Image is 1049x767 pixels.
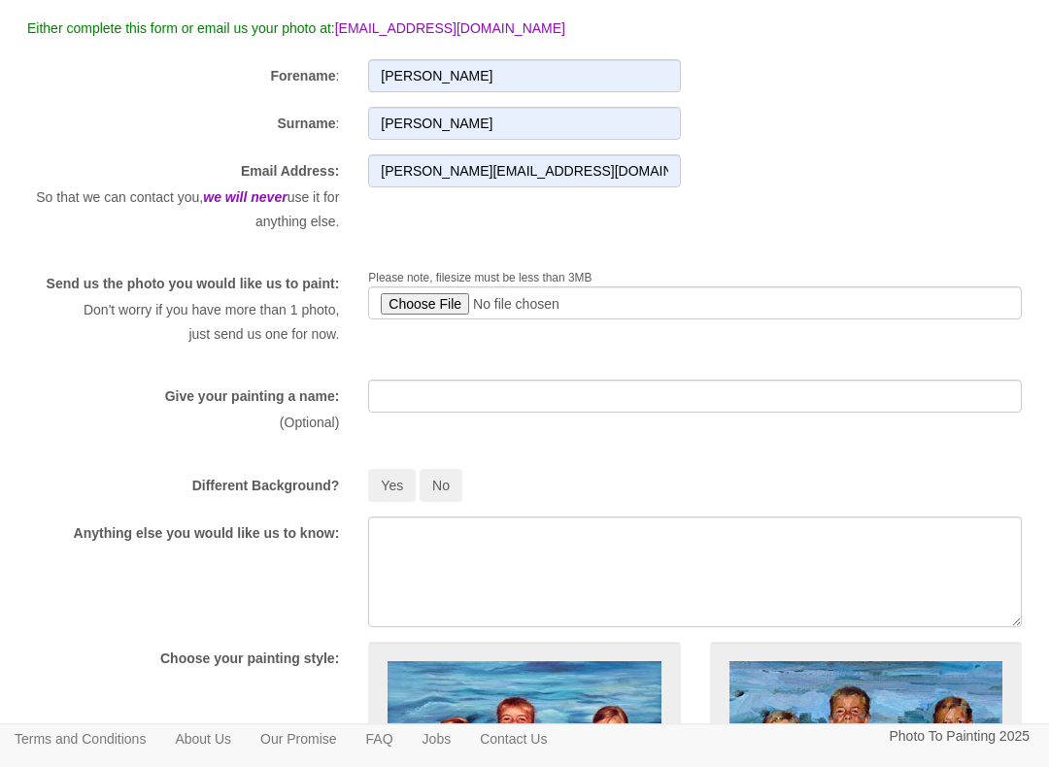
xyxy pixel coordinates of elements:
[271,66,336,85] label: Forename
[74,523,340,543] label: Anything else you would like us to know:
[203,189,287,205] em: we will never
[27,185,339,233] p: So that we can contact you, use it for anything else.
[368,271,592,284] span: Please note, filesize must be less than 3MB
[241,161,339,181] label: Email Address:
[465,724,561,753] a: Contact Us
[889,724,1030,749] p: Photo To Painting 2025
[246,724,352,753] a: Our Promise
[13,59,354,90] div: :
[13,107,354,138] div: :
[335,20,565,36] a: [EMAIL_ADDRESS][DOMAIN_NAME]
[192,476,340,495] label: Different Background?
[27,411,339,435] p: (Optional)
[368,469,416,502] button: Yes
[27,20,335,36] span: Either complete this form or email us your photo at:
[278,114,336,133] label: Surname
[160,724,246,753] a: About Us
[352,724,408,753] a: FAQ
[420,469,462,502] button: No
[27,298,339,346] p: Don't worry if you have more than 1 photo, just send us one for now.
[160,649,339,668] label: Choose your painting style:
[165,386,340,406] label: Give your painting a name:
[47,274,340,293] label: Send us the photo you would like us to paint:
[408,724,466,753] a: Jobs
